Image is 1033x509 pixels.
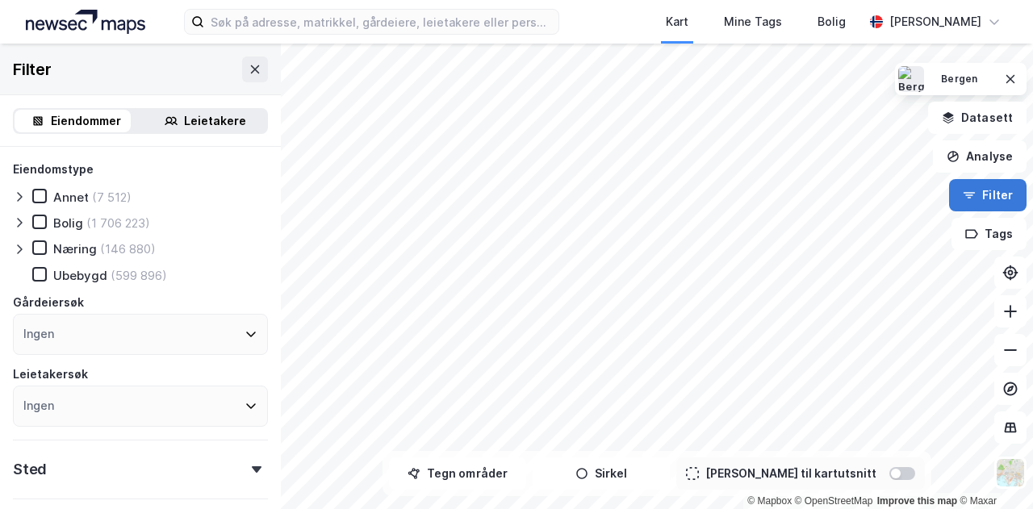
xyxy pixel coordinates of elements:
[53,215,83,231] div: Bolig
[53,190,89,205] div: Annet
[928,102,1027,134] button: Datasett
[53,241,97,257] div: Næring
[204,10,558,34] input: Søk på adresse, matrikkel, gårdeiere, leietakere eller personer
[13,56,52,82] div: Filter
[951,218,1027,250] button: Tags
[931,66,988,92] button: Bergen
[53,268,107,283] div: Ubebygd
[941,73,977,86] div: Bergen
[533,457,670,490] button: Sirkel
[389,457,526,490] button: Tegn områder
[933,140,1027,173] button: Analyse
[747,495,792,507] a: Mapbox
[51,111,121,131] div: Eiendommer
[13,365,88,384] div: Leietakersøk
[898,66,924,92] img: Bergen
[818,12,846,31] div: Bolig
[23,396,54,415] div: Ingen
[795,495,873,507] a: OpenStreetMap
[889,12,981,31] div: [PERSON_NAME]
[952,432,1033,509] div: Kontrollprogram for chat
[666,12,688,31] div: Kart
[100,241,156,257] div: (146 880)
[13,460,47,479] div: Sted
[26,10,145,34] img: logo.a4113a55bc3d86da70a041830d287a7e.svg
[705,464,876,483] div: [PERSON_NAME] til kartutsnitt
[877,495,957,507] a: Improve this map
[13,293,84,312] div: Gårdeiersøk
[724,12,782,31] div: Mine Tags
[949,179,1027,211] button: Filter
[952,432,1033,509] iframe: Chat Widget
[23,324,54,344] div: Ingen
[86,215,150,231] div: (1 706 223)
[13,160,94,179] div: Eiendomstype
[111,268,167,283] div: (599 896)
[92,190,132,205] div: (7 512)
[184,111,246,131] div: Leietakere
